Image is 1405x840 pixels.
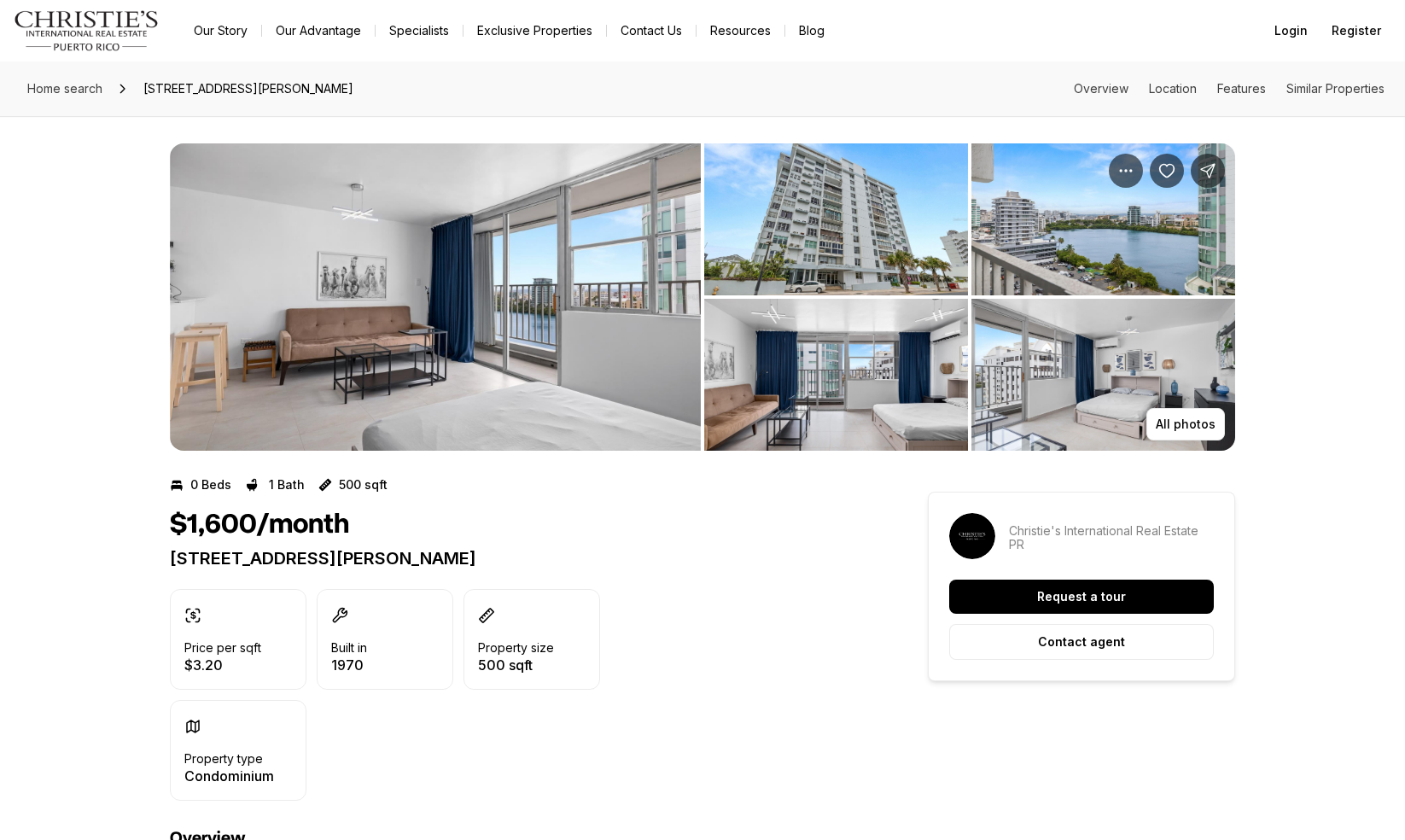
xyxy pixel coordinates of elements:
p: [STREET_ADDRESS][PERSON_NAME] [170,548,866,569]
nav: Page section menu [1074,82,1385,96]
div: Listing Photos [170,143,1235,451]
span: Home search [27,81,102,96]
button: Save Property: 1035 ASHFORD #1208 [1150,154,1184,188]
h1: $1,600/month [170,509,349,541]
p: 0 Beds [190,478,231,492]
button: View image gallery [704,143,968,295]
button: Property options [1109,154,1143,188]
button: View image gallery [170,143,701,451]
button: Share Property: 1035 ASHFORD #1208 [1191,154,1225,188]
p: Built in [331,641,367,655]
button: Login [1264,14,1318,48]
p: Christie's International Real Estate PR [1009,524,1214,551]
li: 2 of 4 [704,143,1235,451]
p: Contact agent [1038,635,1125,649]
button: Contact Us [607,19,696,43]
span: [STREET_ADDRESS][PERSON_NAME] [137,75,360,102]
button: Request a tour [949,580,1214,614]
button: View image gallery [971,299,1235,451]
button: Contact agent [949,624,1214,660]
p: $3.20 [184,658,261,672]
p: Property type [184,752,263,766]
button: View image gallery [704,299,968,451]
img: logo [14,10,160,51]
p: 500 sqft [339,478,388,492]
a: Skip to: Location [1149,81,1197,96]
a: Blog [785,19,838,43]
p: 1 Bath [269,478,305,492]
a: Skip to: Overview [1074,81,1128,96]
span: Register [1332,24,1381,38]
button: All photos [1146,408,1225,440]
a: Skip to: Similar Properties [1286,81,1385,96]
p: All photos [1156,417,1216,431]
span: Login [1274,24,1308,38]
a: Our Story [180,19,261,43]
a: Resources [697,19,784,43]
p: Property size [478,641,554,655]
p: Condominium [184,769,274,783]
p: Request a tour [1037,590,1126,604]
a: Exclusive Properties [463,19,606,43]
a: Our Advantage [262,19,375,43]
a: Specialists [376,19,463,43]
p: 500 sqft [478,658,554,672]
button: View image gallery [971,143,1235,295]
p: 1970 [331,658,367,672]
li: 1 of 4 [170,143,701,451]
button: Register [1321,14,1391,48]
a: Skip to: Features [1217,81,1266,96]
a: Home search [20,75,109,102]
p: Price per sqft [184,641,261,655]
